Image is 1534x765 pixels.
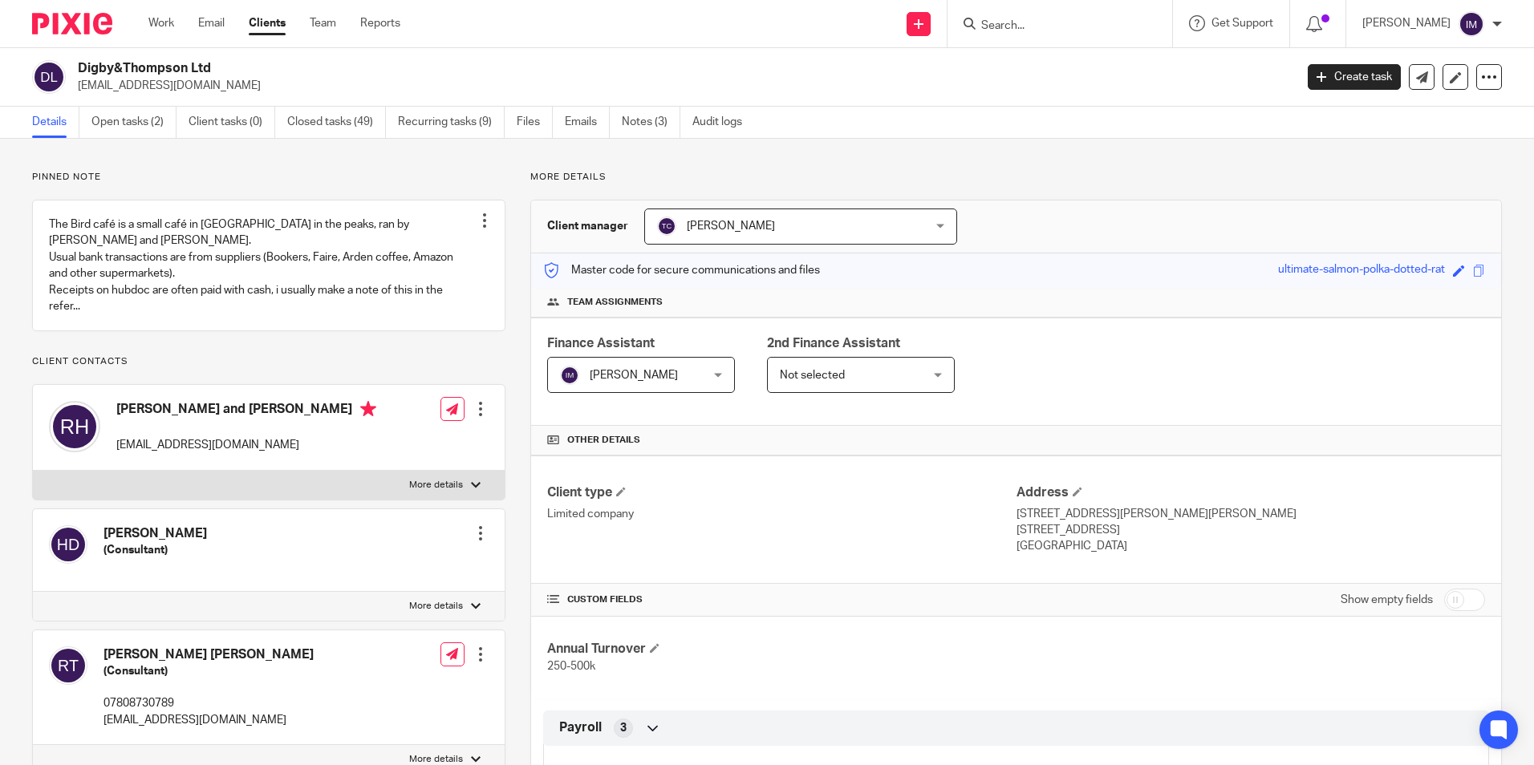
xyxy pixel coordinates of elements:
a: Files [517,107,553,138]
h4: Client type [547,484,1016,501]
span: Payroll [559,719,602,736]
i: Primary [360,401,376,417]
p: More details [409,479,463,492]
span: [PERSON_NAME] [687,221,775,232]
p: Master code for secure communications and files [543,262,820,278]
h4: CUSTOM FIELDS [547,593,1016,606]
h5: (Consultant) [103,542,207,558]
a: Reports [360,15,400,31]
a: Notes (3) [622,107,680,138]
a: Open tasks (2) [91,107,177,138]
p: 07808730789 [103,695,314,711]
label: Show empty fields [1341,592,1433,608]
a: Recurring tasks (9) [398,107,505,138]
p: [EMAIL_ADDRESS][DOMAIN_NAME] [78,78,1284,94]
h4: [PERSON_NAME] [103,525,207,542]
p: Client contacts [32,355,505,368]
h4: Annual Turnover [547,641,1016,658]
input: Search [980,19,1124,34]
img: svg%3E [49,525,87,564]
p: [STREET_ADDRESS] [1017,522,1485,538]
p: [EMAIL_ADDRESS][DOMAIN_NAME] [116,437,376,453]
a: Email [198,15,225,31]
h5: (Consultant) [103,663,314,679]
a: Work [148,15,174,31]
img: svg%3E [560,366,579,385]
span: Team assignments [567,296,663,309]
a: Audit logs [692,107,754,138]
p: [STREET_ADDRESS][PERSON_NAME][PERSON_NAME] [1017,506,1485,522]
p: Limited company [547,506,1016,522]
img: svg%3E [32,60,66,94]
h4: [PERSON_NAME] and [PERSON_NAME] [116,401,376,421]
p: More details [530,171,1502,184]
img: svg%3E [49,401,100,452]
img: Pixie [32,13,112,34]
a: Closed tasks (49) [287,107,386,138]
p: [PERSON_NAME] [1362,15,1451,31]
a: Team [310,15,336,31]
span: [PERSON_NAME] [590,370,678,381]
h2: Digby&Thompson Ltd [78,60,1042,77]
img: svg%3E [1459,11,1484,37]
p: More details [409,600,463,613]
a: Create task [1308,64,1401,90]
img: svg%3E [49,646,87,685]
span: Other details [567,434,640,447]
a: Clients [249,15,286,31]
span: 3 [620,720,627,736]
a: Details [32,107,79,138]
p: Pinned note [32,171,505,184]
span: Finance Assistant [547,337,655,350]
span: 250-500k [547,661,595,672]
span: 2nd Finance Assistant [767,337,900,350]
h3: Client manager [547,218,628,234]
h4: [PERSON_NAME] [PERSON_NAME] [103,646,314,663]
p: [EMAIL_ADDRESS][DOMAIN_NAME] [103,712,314,728]
span: Get Support [1211,18,1273,29]
p: [GEOGRAPHIC_DATA] [1017,538,1485,554]
span: Not selected [780,370,845,381]
h4: Address [1017,484,1485,501]
img: svg%3E [657,217,676,236]
a: Emails [565,107,610,138]
div: ultimate-salmon-polka-dotted-rat [1278,261,1445,280]
a: Client tasks (0) [189,107,275,138]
